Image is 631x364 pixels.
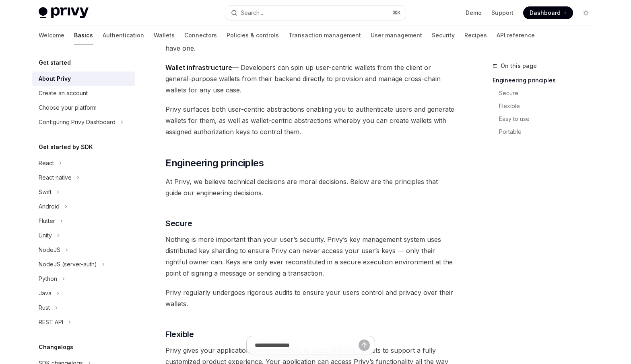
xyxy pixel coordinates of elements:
[530,9,561,17] span: Dashboard
[255,336,359,354] input: Ask a question...
[32,115,135,129] button: Toggle Configuring Privy Dashboard section
[165,234,456,279] span: Nothing is more important than your user’s security. Privy’s key management system uses distribut...
[493,112,599,125] a: Easy to use
[39,342,73,352] h5: Changelogs
[39,74,71,84] div: About Privy
[227,26,279,45] a: Policies & controls
[464,26,487,45] a: Recipes
[501,61,537,71] span: On this page
[32,170,135,185] button: Toggle React native section
[103,26,144,45] a: Authentication
[32,228,135,243] button: Toggle Unity section
[493,100,599,112] a: Flexible
[493,74,599,87] a: Engineering principles
[32,286,135,301] button: Toggle Java section
[39,317,63,327] div: REST API
[39,260,97,269] div: NodeJS (server-auth)
[32,199,135,214] button: Toggle Android section
[184,26,217,45] a: Connectors
[523,6,573,19] a: Dashboard
[289,26,361,45] a: Transaction management
[359,339,370,351] button: Send message
[165,329,194,340] span: Flexible
[32,214,135,228] button: Toggle Flutter section
[39,88,88,98] div: Create an account
[39,274,57,284] div: Python
[39,142,93,152] h5: Get started by SDK
[74,26,93,45] a: Basics
[579,6,592,19] button: Toggle dark mode
[165,218,192,229] span: Secure
[154,26,175,45] a: Wallets
[165,176,456,198] span: At Privy, we believe technical decisions are moral decisions. Below are the principles that guide...
[39,231,52,240] div: Unity
[39,216,55,226] div: Flutter
[32,243,135,257] button: Toggle NodeJS section
[32,257,135,272] button: Toggle NodeJS (server-auth) section
[39,158,54,168] div: React
[39,26,64,45] a: Welcome
[497,26,535,45] a: API reference
[39,7,89,18] img: light logo
[32,272,135,286] button: Toggle Python section
[165,287,456,309] span: Privy regularly undergoes rigorous audits to ensure your users control and privacy over their wal...
[32,315,135,329] button: Toggle REST API section
[165,157,264,170] span: Engineering principles
[32,100,135,115] a: Choose your platform
[39,202,60,211] div: Android
[165,63,232,72] strong: Wallet infrastructure
[39,245,60,255] div: NodeJS
[39,303,50,313] div: Rust
[32,72,135,86] a: About Privy
[493,125,599,138] a: Portable
[32,185,135,199] button: Toggle Swift section
[165,62,456,96] span: — Developers can spin up user-centric wallets from the client or general-purpose wallets from the...
[493,87,599,100] a: Secure
[165,104,456,137] span: Privy surfaces both user-centric abstractions enabling you to authenticate users and generate wal...
[39,58,71,67] h5: Get started
[39,103,97,112] div: Choose your platform
[466,9,482,17] a: Demo
[491,9,513,17] a: Support
[39,117,115,127] div: Configuring Privy Dashboard
[432,26,455,45] a: Security
[39,187,52,197] div: Swift
[32,156,135,170] button: Toggle React section
[39,288,52,298] div: Java
[225,6,406,20] button: Open search
[32,86,135,100] a: Create an account
[39,173,72,182] div: React native
[371,26,422,45] a: User management
[241,8,263,18] div: Search...
[392,10,401,16] span: ⌘ K
[32,301,135,315] button: Toggle Rust section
